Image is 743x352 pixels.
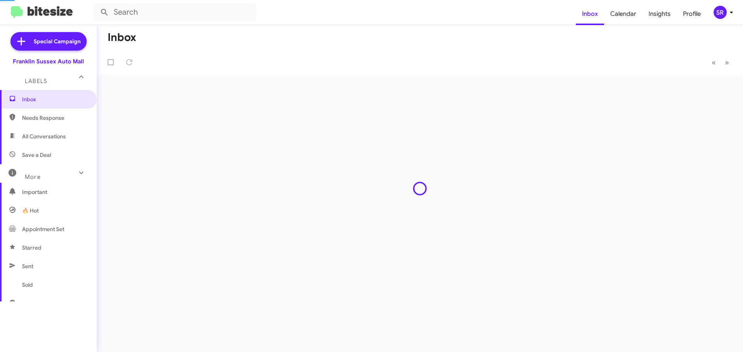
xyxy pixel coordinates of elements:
[604,3,642,25] a: Calendar
[34,37,80,45] span: Special Campaign
[13,58,84,65] div: Franklin Sussex Auto Mall
[22,188,88,196] span: Important
[22,225,64,233] span: Appointment Set
[25,78,47,85] span: Labels
[712,58,716,67] span: «
[642,3,677,25] a: Insights
[22,262,33,270] span: Sent
[108,31,136,44] h1: Inbox
[22,151,51,159] span: Save a Deal
[22,207,39,214] span: 🔥 Hot
[714,6,727,19] div: SR
[707,54,734,70] nav: Page navigation example
[22,281,33,289] span: Sold
[725,58,729,67] span: »
[22,299,63,307] span: Sold Responded
[10,32,87,51] a: Special Campaign
[22,133,66,140] span: All Conversations
[25,173,41,180] span: More
[22,95,88,103] span: Inbox
[677,3,707,25] a: Profile
[707,6,734,19] button: SR
[22,114,88,122] span: Needs Response
[94,3,256,22] input: Search
[576,3,604,25] a: Inbox
[720,54,734,70] button: Next
[22,244,41,252] span: Starred
[707,54,721,70] button: Previous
